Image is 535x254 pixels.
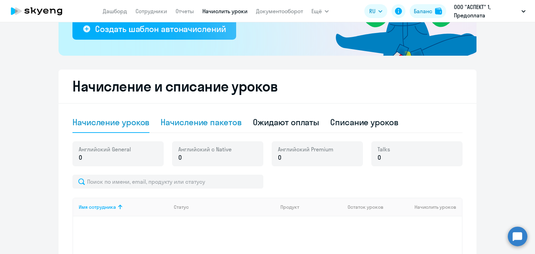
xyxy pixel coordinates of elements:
[450,3,529,19] button: ООО "АСПЕКТ" 1, Предоплата
[311,7,322,15] span: Ещё
[253,117,319,128] div: Ожидают оплаты
[176,8,194,15] a: Отчеты
[378,153,381,162] span: 0
[135,8,167,15] a: Сотрудники
[178,153,182,162] span: 0
[280,204,299,210] div: Продукт
[256,8,303,15] a: Документооборот
[348,204,391,210] div: Остаток уроков
[330,117,398,128] div: Списание уроков
[103,8,127,15] a: Дашборд
[364,4,387,18] button: RU
[174,204,275,210] div: Статус
[454,3,519,19] p: ООО "АСПЕКТ" 1, Предоплата
[280,204,342,210] div: Продукт
[202,8,248,15] a: Начислить уроки
[72,117,149,128] div: Начисление уроков
[410,4,446,18] button: Балансbalance
[72,175,263,189] input: Поиск по имени, email, продукту или статусу
[95,23,226,34] div: Создать шаблон автоначислений
[369,7,375,15] span: RU
[72,19,236,40] button: Создать шаблон автоначислений
[79,204,168,210] div: Имя сотрудника
[174,204,189,210] div: Статус
[72,78,463,95] h2: Начисление и списание уроков
[391,198,462,216] th: Начислить уроков
[278,153,281,162] span: 0
[161,117,241,128] div: Начисление пакетов
[414,7,432,15] div: Баланс
[278,145,333,153] span: Английский Premium
[435,8,442,15] img: balance
[348,204,383,210] span: Остаток уроков
[311,4,329,18] button: Ещё
[378,145,390,153] span: Talks
[79,145,131,153] span: Английский General
[79,204,116,210] div: Имя сотрудника
[79,153,82,162] span: 0
[178,145,232,153] span: Английский с Native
